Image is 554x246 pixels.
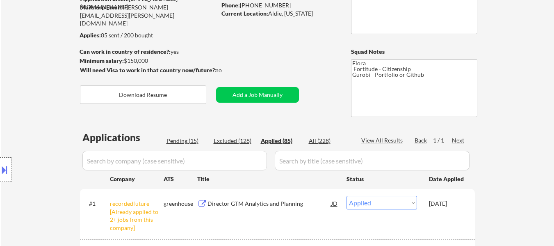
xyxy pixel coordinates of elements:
[347,171,417,186] div: Status
[433,136,452,145] div: 1 / 1
[221,10,268,17] strong: Current Location:
[80,67,217,74] strong: Will need Visa to work in that country now/future?:
[215,66,239,74] div: no
[80,57,216,65] div: $150,000
[361,136,405,145] div: View All Results
[309,137,350,145] div: All (228)
[82,151,267,170] input: Search by company (case sensitive)
[80,48,214,56] div: yes
[261,137,302,145] div: Applied (85)
[429,200,465,208] div: [DATE]
[197,175,339,183] div: Title
[80,48,171,55] strong: Can work in country of residence?:
[207,200,331,208] div: Director GTM Analytics and Planning
[80,31,216,39] div: 85 sent / 200 bought
[429,175,465,183] div: Date Applied
[452,136,465,145] div: Next
[221,1,337,9] div: [PHONE_NUMBER]
[164,200,197,208] div: greenhouse
[221,9,337,18] div: Aldie, [US_STATE]
[221,2,240,9] strong: Phone:
[80,32,101,39] strong: Applies:
[216,87,299,103] button: Add a Job Manually
[275,151,470,170] input: Search by title (case sensitive)
[80,3,216,28] div: [PERSON_NAME][EMAIL_ADDRESS][PERSON_NAME][DOMAIN_NAME]
[351,48,477,56] div: Squad Notes
[415,136,428,145] div: Back
[166,137,207,145] div: Pending (15)
[331,196,339,211] div: JD
[164,175,197,183] div: ATS
[214,137,255,145] div: Excluded (128)
[80,4,123,11] strong: Mailslurp Email:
